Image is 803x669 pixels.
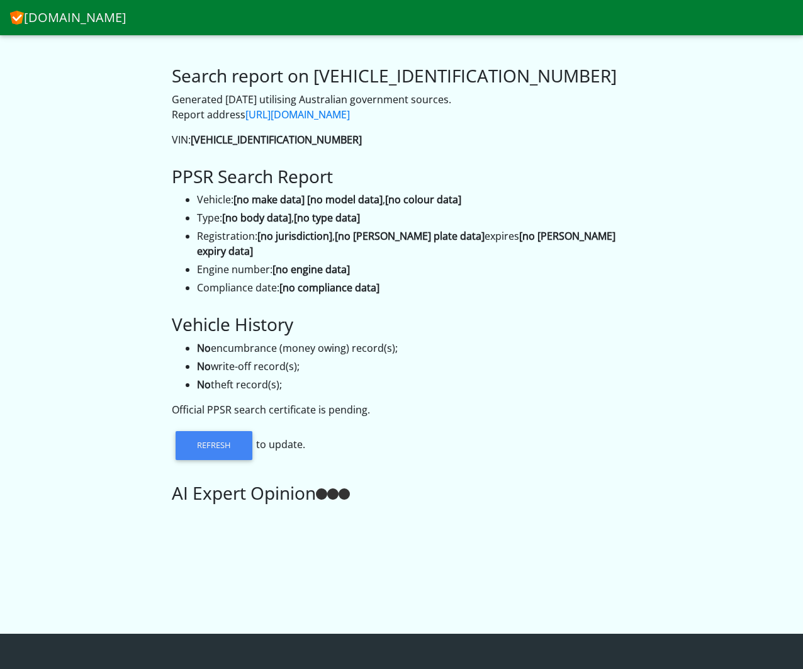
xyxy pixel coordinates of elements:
li: Engine number: [197,262,631,277]
strong: [no body data] [222,211,291,225]
h3: AI Expert Opinion [172,483,631,504]
strong: No [197,341,211,355]
p: VIN: [172,132,631,147]
h3: PPSR Search Report [172,166,631,188]
p: to update. [172,427,631,464]
a: [DOMAIN_NAME] [10,5,126,30]
strong: [no colour data] [385,193,461,206]
strong: [no [PERSON_NAME] plate data] [335,229,485,243]
h3: Vehicle History [172,314,631,335]
strong: [no [PERSON_NAME] expiry data] [197,229,615,258]
strong: [no make data] [no model data] [233,193,383,206]
li: write-off record(s); [197,359,631,374]
strong: [no type data] [294,211,360,225]
strong: [no jurisdiction] [257,229,332,243]
p: Official PPSR search certificate is pending. [172,402,631,417]
p: Generated [DATE] utilising Australian government sources. Report address [172,92,631,122]
strong: No [197,359,211,373]
li: theft record(s); [197,377,631,392]
li: Vehicle: , [197,192,631,207]
li: Compliance date: [197,280,631,295]
a: Refresh [176,431,252,460]
li: Type: , [197,210,631,225]
h3: Search report on [VEHICLE_IDENTIFICATION_NUMBER] [172,65,631,87]
li: Registration: , expires [197,228,631,259]
strong: [no engine data] [272,262,350,276]
strong: [VEHICLE_IDENTIFICATION_NUMBER] [191,133,362,147]
li: encumbrance (money owing) record(s); [197,340,631,356]
strong: No [197,378,211,391]
strong: [no compliance data] [279,281,379,295]
img: CheckVIN.com.au logo [10,8,24,25]
a: [URL][DOMAIN_NAME] [245,108,350,121]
